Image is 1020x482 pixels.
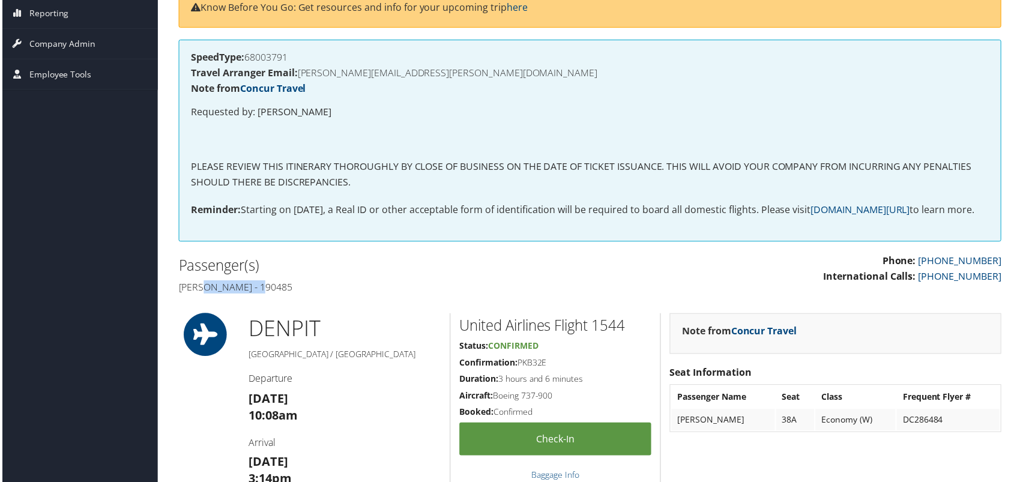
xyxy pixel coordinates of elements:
th: Class [817,388,898,409]
span: Employee Tools [27,59,89,89]
h4: [PERSON_NAME] - 190485 [177,282,582,295]
h5: Boeing 737-900 [459,391,652,403]
th: Seat [777,388,816,409]
strong: Status: [459,342,488,353]
span: Company Admin [27,29,94,59]
h5: [GEOGRAPHIC_DATA] / [GEOGRAPHIC_DATA] [247,350,441,362]
strong: Reminder: [190,203,240,217]
td: Economy (W) [817,411,898,432]
strong: Confirmation: [459,358,518,370]
strong: Aircraft: [459,391,493,403]
h5: PKB32E [459,358,652,370]
strong: Seat Information [671,367,753,381]
strong: Note from [190,82,305,95]
h2: United Airlines Flight 1544 [459,316,652,337]
p: PLEASE REVIEW THIS ITINERARY THOROUGHLY BY CLOSE OF BUSINESS ON THE DATE OF TICKET ISSUANCE. THIS... [190,160,991,190]
strong: 10:08am [247,409,297,425]
td: [PERSON_NAME] [672,411,776,432]
th: Passenger Name [672,388,776,409]
h2: Passenger(s) [177,256,582,277]
a: Check-in [459,424,652,457]
p: Starting on [DATE], a Real ID or other acceptable form of identification will be required to boar... [190,203,991,218]
a: Concur Travel [732,325,798,339]
td: DC286484 [899,411,1002,432]
strong: [DATE] [247,456,287,472]
h4: Arrival [247,438,441,451]
th: Frequent Flyer # [899,388,1002,409]
h1: DEN PIT [247,315,441,345]
a: here [507,1,528,14]
span: Confirmed [488,342,539,353]
a: [PHONE_NUMBER] [920,255,1004,268]
h5: 3 hours and 6 minutes [459,375,652,387]
a: [PHONE_NUMBER] [920,271,1004,284]
a: [DOMAIN_NAME][URL] [812,203,912,217]
strong: [DATE] [247,392,287,408]
a: Concur Travel [239,82,305,95]
h4: 68003791 [190,52,991,62]
strong: Note from [683,325,798,339]
strong: Travel Arranger Email: [190,66,297,79]
h4: [PERSON_NAME][EMAIL_ADDRESS][PERSON_NAME][DOMAIN_NAME] [190,68,991,77]
h4: Departure [247,373,441,387]
p: Requested by: [PERSON_NAME] [190,105,991,121]
td: 38A [777,411,816,432]
strong: Duration: [459,375,498,386]
h5: Confirmed [459,408,652,420]
strong: SpeedType: [190,50,243,64]
strong: International Calls: [825,271,918,284]
strong: Phone: [884,255,918,268]
strong: Booked: [459,408,493,419]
